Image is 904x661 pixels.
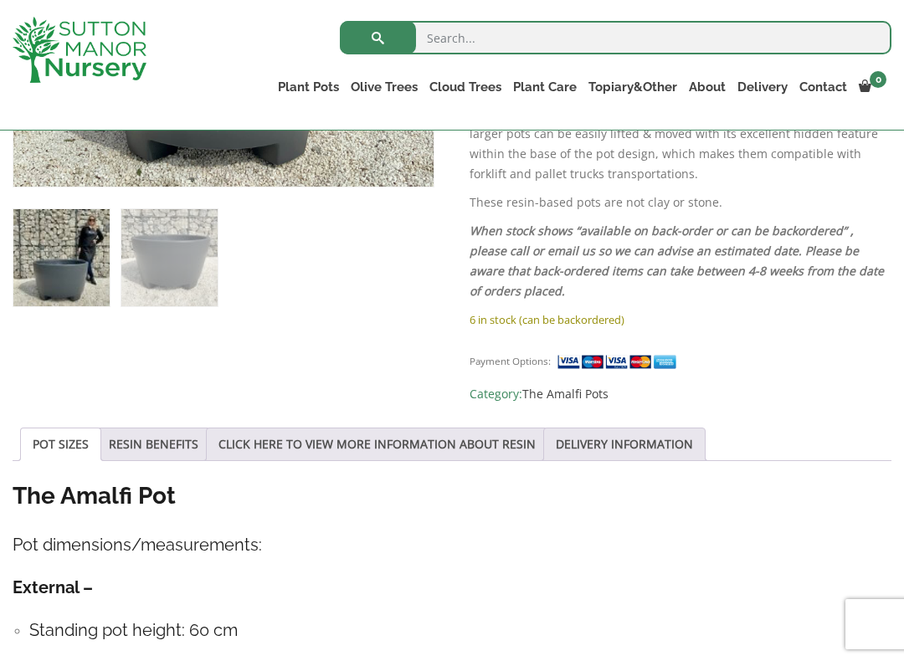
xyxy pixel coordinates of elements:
a: Plant Care [507,75,583,99]
p: 6 in stock (can be backordered) [470,310,891,330]
a: Delivery [732,75,794,99]
span: Category: [470,384,891,404]
a: POT SIZES [33,428,89,460]
p: These resin-based pots are not clay or stone. [470,192,891,213]
a: DELIVERY INFORMATION [556,428,693,460]
strong: External – [13,577,93,597]
a: Olive Trees [345,75,424,99]
a: The Amalfi Pots [522,386,609,402]
a: CLICK HERE TO VIEW MORE INFORMATION ABOUT RESIN [218,428,536,460]
a: About [683,75,732,99]
a: RESIN BENEFITS [109,428,198,460]
a: Topiary&Other [583,75,683,99]
img: logo [13,17,146,83]
img: payment supported [557,353,682,371]
strong: The Amalfi Pot [13,482,176,510]
a: Plant Pots [272,75,345,99]
h4: Pot dimensions/measurements: [13,532,891,558]
img: The Amalfi Pot 100 Colour Charcoal - Image 2 [121,209,218,305]
em: When stock shows “available on back-order or can be backordered” , please call or email us so we ... [470,223,884,299]
span: 0 [870,71,886,88]
h4: Standing pot height: 60 cm [29,617,891,643]
input: Search... [340,21,891,54]
a: 0 [853,75,891,99]
img: The Amalfi Pot 100 Colour Charcoal [13,209,110,305]
a: Contact [794,75,853,99]
a: Cloud Trees [424,75,507,99]
small: Payment Options: [470,355,551,367]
